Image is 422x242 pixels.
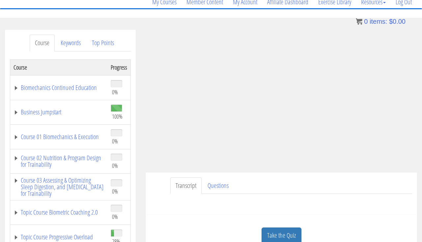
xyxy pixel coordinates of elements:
[112,162,118,169] span: 0%
[10,59,108,75] th: Course
[14,109,104,115] a: Business Jumpstart
[112,137,118,145] span: 0%
[202,177,234,194] a: Questions
[87,35,119,51] a: Top Points
[14,134,104,140] a: Course 01 Biomechanics & Execution
[170,177,202,194] a: Transcript
[55,35,86,51] a: Keywords
[112,113,123,120] span: 100%
[370,18,387,25] span: items:
[112,213,118,220] span: 0%
[389,18,393,25] span: $
[364,18,368,25] span: 0
[112,88,118,96] span: 0%
[30,35,55,51] a: Course
[389,18,406,25] bdi: 0.00
[14,84,104,91] a: Biomechanics Continued Education
[14,234,104,240] a: Topic Course Progressive Overload
[107,59,131,75] th: Progress
[112,188,118,195] span: 0%
[14,155,104,168] a: Course 02 Nutrition & Program Design for Trainability
[14,177,104,197] a: Course 03 Assessing & Optimizing Sleep Digestion, and [MEDICAL_DATA] for Trainability
[356,18,406,25] a: 0 items: $0.00
[356,18,362,25] img: icon11.png
[14,209,104,216] a: Topic Course Biometric Coaching 2.0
